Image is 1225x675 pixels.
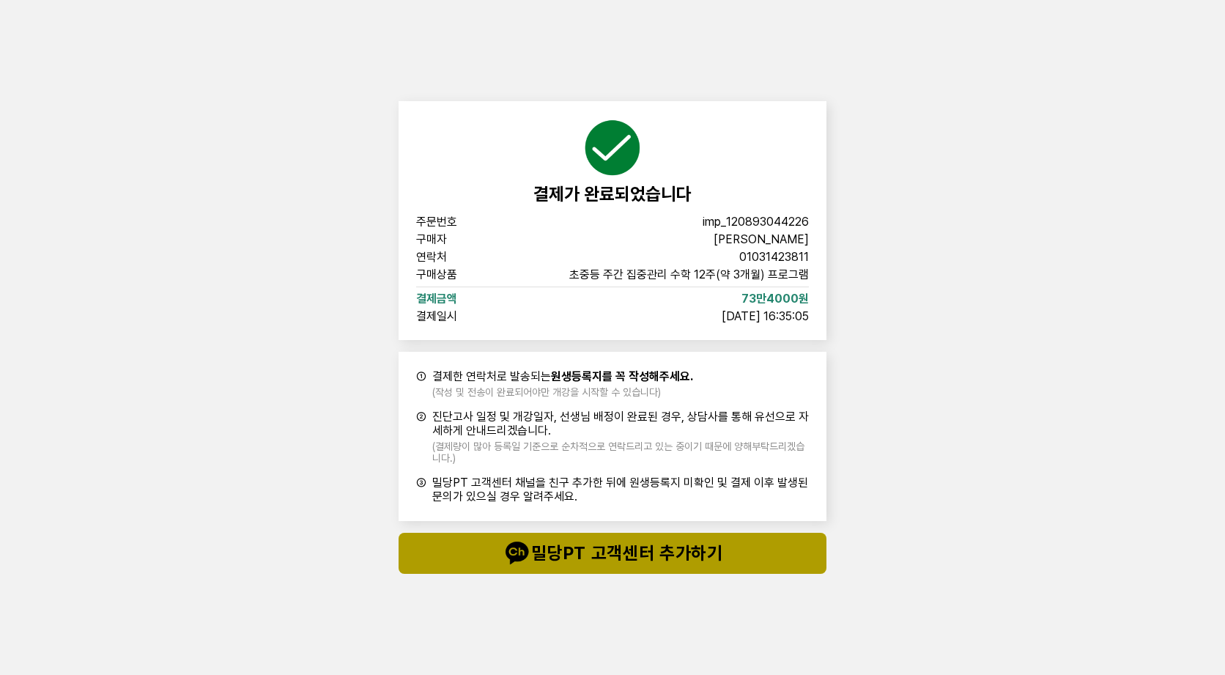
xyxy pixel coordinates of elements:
[533,183,692,204] span: 결제가 완료되었습니다
[741,293,809,305] span: 73만4000원
[432,440,809,464] span: (결제량이 많아 등록일 기준으로 순차적으로 연락드리고 있는 중이기 때문에 양해부탁드리겠습니다.)
[432,476,809,504] span: 밀당PT 고객센터 채널을 친구 추가한 뒤에 원생등록지 미확인 및 결제 이후 발생된 문의가 있으실 경우 알려주세요.
[502,539,531,568] img: talk
[416,410,426,464] span: ②
[551,369,693,383] b: 원생등록지를 꼭 작성해주세요.
[432,410,809,438] span: 진단고사 일정 및 개강일자, 선생님 배정이 완료된 경우, 상담사를 통해 유선으로 자세하게 안내드리겠습니다.
[416,234,510,246] span: 구매자
[739,251,809,263] span: 01031423811
[416,311,510,322] span: 결제일시
[432,369,693,383] span: 결제한 연락처로 발송되는
[583,119,642,177] img: succeed
[416,269,510,281] span: 구매상품
[416,369,426,398] span: ①
[399,533,826,574] button: talk밀당PT 고객센터 추가하기
[416,216,510,228] span: 주문번호
[416,251,510,263] span: 연락처
[432,386,693,398] span: (작성 및 전송이 완료되어야만 개강을 시작할 수 있습니다)
[428,539,797,568] span: 밀당PT 고객센터 추가하기
[569,269,809,281] span: 초중등 주간 집중관리 수학 12주(약 3개월) 프로그램
[714,234,809,246] span: [PERSON_NAME]
[703,216,809,228] span: imp_120893044226
[722,311,809,322] span: [DATE] 16:35:05
[416,476,426,504] span: ③
[416,293,510,305] span: 결제금액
